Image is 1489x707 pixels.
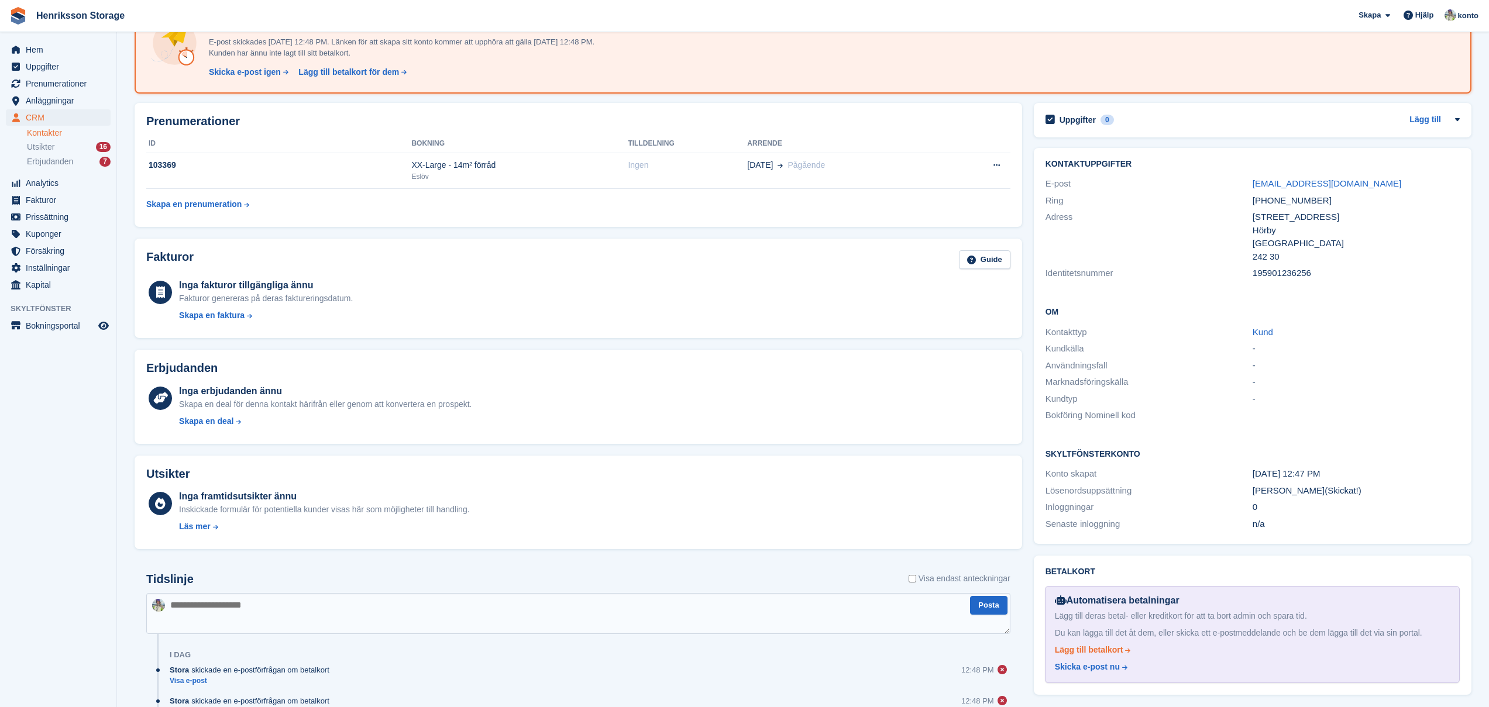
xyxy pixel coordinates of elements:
div: - [1253,359,1460,373]
a: Kund [1253,327,1273,337]
div: Eslöv [411,171,628,182]
th: Arrende [747,134,947,153]
div: 12:48 PM [961,695,994,706]
div: Kundkälla [1046,342,1253,356]
a: Skapa en deal [179,415,472,427]
div: Kontakttyp [1046,326,1253,339]
span: Uppgifter [26,58,96,75]
div: 16 [96,142,111,152]
a: Lägg till betalkort [1055,644,1445,656]
div: skickade en e-postförfrågan om betalkort [170,695,335,706]
div: Hörby [1253,224,1460,237]
img: add-payment-card-4dbda4983b697a7845d177d07a5d71e8a16f1ec00487972de202a45f1e8132f5.svg [150,18,200,68]
a: menu [6,243,111,259]
div: 103369 [146,159,411,171]
a: meny [6,318,111,334]
div: - [1253,392,1460,406]
h2: Skyltfönsterkonto [1046,447,1460,459]
th: ID [146,134,411,153]
a: Skapa en prenumeration [146,194,249,215]
div: 7 [99,157,111,167]
span: Skapa [1359,9,1381,21]
div: I dag [170,650,191,660]
div: Inga fakturor tillgängliga ännu [179,278,353,292]
img: Daniel Axberg [1445,9,1456,21]
span: Stora [170,695,189,706]
a: menu [6,192,111,208]
div: [STREET_ADDRESS] [1253,211,1460,224]
div: Skicka e-post igen [209,66,281,78]
div: Skicka e-post nu [1055,661,1120,673]
div: Ingen [628,159,747,171]
a: Guide [959,250,1010,270]
input: Visa endast anteckningar [909,573,916,585]
div: Fakturor genereras på deras faktureringsdatum. [179,292,353,305]
div: Bokföring Nominell kod [1046,409,1253,422]
span: Utsikter [27,142,54,153]
a: menu [6,226,111,242]
div: Inga framtidsutsikter ännu [179,489,469,503]
a: menu [6,209,111,225]
div: Skapa en deal [179,415,233,427]
div: 242 30 [1253,250,1460,264]
label: Visa endast anteckningar [909,573,1010,585]
span: konto [1458,10,1478,22]
div: Du kan lägga till det åt dem, eller skicka ett e-postmeddelande och be dem lägga till det via sin... [1055,627,1450,639]
span: Kapital [26,277,96,293]
div: Lösenordsuppsättning [1046,484,1253,498]
div: Skapa en deal för denna kontakt härifrån eller genom att konvertera en prospekt. [179,398,472,411]
div: 195901236256 [1253,267,1460,280]
h2: Om [1046,305,1460,317]
img: stora-icon-8386f47178a22dfd0bd8f6a31ec36ba5ce8667c1dd55bd0f319d3a0aa187defe.svg [9,7,27,25]
span: Pågående [788,160,825,170]
a: Kontakter [27,127,111,139]
a: Förhandsgranska butik [97,319,111,333]
div: Läs mer [179,520,211,533]
th: Tilldelning [628,134,747,153]
span: Prenumerationer [26,75,96,92]
div: skickade en e-postförfrågan om betalkort [170,664,335,675]
span: Försäkring [26,243,96,259]
div: 0 [1253,501,1460,514]
span: Hjälp [1415,9,1434,21]
span: CRM [26,109,96,126]
a: menu [6,58,111,75]
h2: Tidslinje [146,573,194,586]
a: menu [6,75,111,92]
a: Visa e-post [170,676,335,686]
div: Lägg till betalkort för dem [298,66,399,78]
h2: Fakturor [146,250,194,270]
div: Skapa en faktura [179,309,245,322]
a: menu [6,42,111,58]
span: Bokningsportal [26,318,96,334]
div: Lägg till deras betal- eller kreditkort för att ta bort admin och spara tid. [1055,610,1450,622]
div: Lägg till betalkort [1055,644,1123,656]
span: Stora [170,664,189,675]
div: Automatisera betalningar [1055,594,1450,608]
div: Inga erbjudanden ännu [179,384,472,398]
span: Skyltfönster [11,303,116,315]
span: Analytics [26,175,96,191]
a: [EMAIL_ADDRESS][DOMAIN_NAME] [1253,178,1401,188]
div: [PHONE_NUMBER] [1253,194,1460,208]
th: Bokning [411,134,628,153]
a: menu [6,175,111,191]
h2: Kontaktuppgifter [1046,160,1460,169]
a: menu [6,260,111,276]
span: Anläggningar [26,92,96,109]
img: Daniel Axberg [152,599,165,612]
div: Senaste inloggning [1046,518,1253,531]
div: [PERSON_NAME] [1253,484,1460,498]
h2: Erbjudanden [146,361,218,375]
span: Hem [26,42,96,58]
a: menu [6,277,111,293]
button: Posta [970,596,1007,615]
a: Utsikter 16 [27,141,111,153]
span: Erbjudanden [27,156,73,167]
h2: Utsikter [146,467,190,481]
div: Användningsfall [1046,359,1253,373]
span: Prissättning [26,209,96,225]
div: Skapa en prenumeration [146,198,242,211]
span: [DATE] [747,159,773,171]
div: - [1253,375,1460,389]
